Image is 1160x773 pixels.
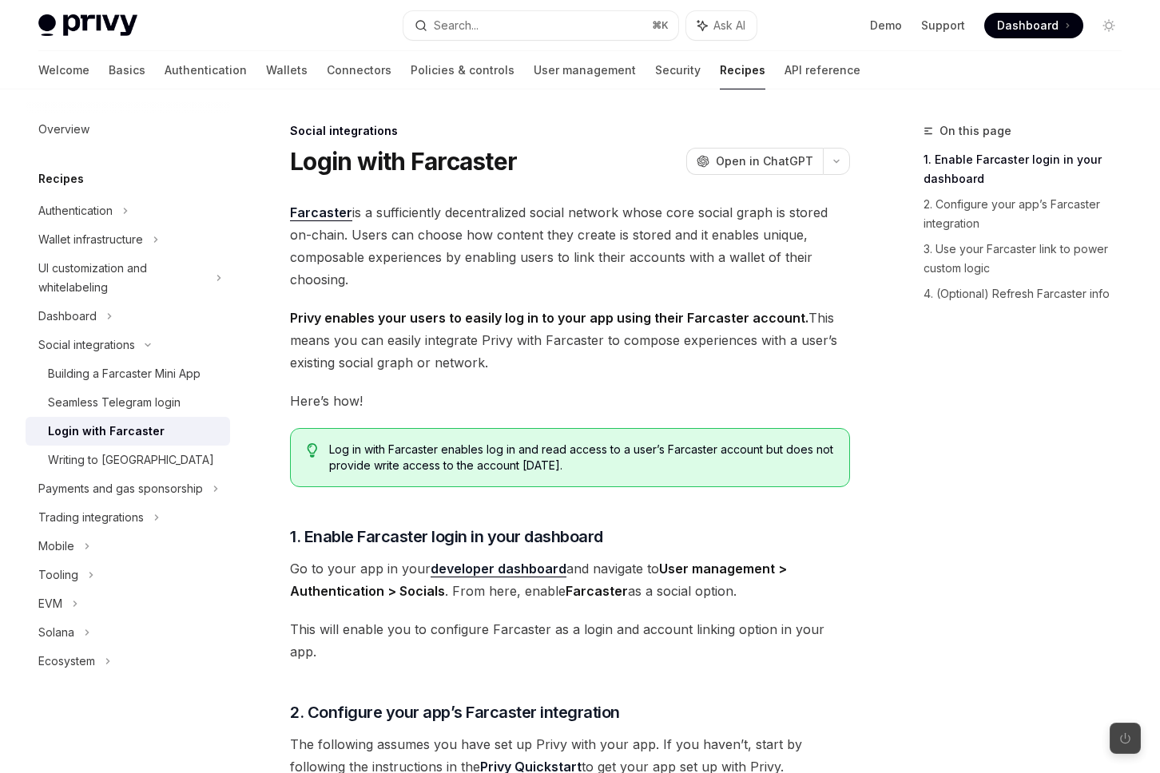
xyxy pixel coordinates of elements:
[26,359,230,388] a: Building a Farcaster Mini App
[290,701,620,723] span: 2. Configure your app’s Farcaster integration
[652,19,669,32] span: ⌘ K
[290,204,352,221] a: Farcaster
[713,18,745,34] span: Ask AI
[290,204,352,220] strong: Farcaster
[290,201,850,291] span: is a sufficiently decentralized social network whose core social graph is stored on-chain. Users ...
[924,147,1134,192] a: 1. Enable Farcaster login in your dashboard
[329,442,833,474] span: Log in with Farcaster enables log in and read access to a user’s Farcaster account but does not p...
[38,623,74,642] div: Solana
[48,422,165,441] div: Login with Farcaster
[38,508,144,527] div: Trading integrations
[290,123,850,139] div: Social integrations
[655,51,701,89] a: Security
[38,335,135,355] div: Social integrations
[26,446,230,474] a: Writing to [GEOGRAPHIC_DATA]
[1096,13,1122,38] button: Toggle dark mode
[924,192,1134,236] a: 2. Configure your app’s Farcaster integration
[38,169,84,188] h5: Recipes
[720,51,765,89] a: Recipes
[403,11,677,40] button: Search...⌘K
[411,51,514,89] a: Policies & controls
[38,201,113,220] div: Authentication
[38,51,89,89] a: Welcome
[48,393,181,412] div: Seamless Telegram login
[785,51,860,89] a: API reference
[165,51,247,89] a: Authentication
[26,115,230,144] a: Overview
[940,121,1011,141] span: On this page
[870,18,902,34] a: Demo
[686,148,823,175] button: Open in ChatGPT
[38,230,143,249] div: Wallet infrastructure
[266,51,308,89] a: Wallets
[716,153,813,169] span: Open in ChatGPT
[26,417,230,446] a: Login with Farcaster
[38,14,137,37] img: light logo
[984,13,1083,38] a: Dashboard
[921,18,965,34] a: Support
[38,120,89,139] div: Overview
[534,51,636,89] a: User management
[38,594,62,613] div: EVM
[686,11,757,40] button: Ask AI
[38,479,203,498] div: Payments and gas sponsorship
[38,307,97,326] div: Dashboard
[327,51,391,89] a: Connectors
[290,557,850,602] span: Go to your app in your and navigate to . From here, enable as a social option.
[924,281,1134,307] a: 4. (Optional) Refresh Farcaster info
[290,618,850,663] span: This will enable you to configure Farcaster as a login and account linking option in your app.
[38,537,74,556] div: Mobile
[997,18,1059,34] span: Dashboard
[38,259,206,297] div: UI customization and whitelabeling
[431,561,566,577] a: developer dashboard
[290,147,517,176] h1: Login with Farcaster
[290,307,850,374] span: This means you can easily integrate Privy with Farcaster to compose experiences with a user’s exi...
[566,583,628,599] strong: Farcaster
[38,652,95,671] div: Ecosystem
[38,565,78,585] div: Tooling
[434,16,479,35] div: Search...
[290,310,808,326] strong: Privy enables your users to easily log in to your app using their Farcaster account.
[48,450,214,470] div: Writing to [GEOGRAPHIC_DATA]
[109,51,145,89] a: Basics
[290,390,850,412] span: Here’s how!
[290,525,603,548] span: 1. Enable Farcaster login in your dashboard
[26,388,230,417] a: Seamless Telegram login
[48,364,201,383] div: Building a Farcaster Mini App
[307,443,318,458] svg: Tip
[924,236,1134,281] a: 3. Use your Farcaster link to power custom logic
